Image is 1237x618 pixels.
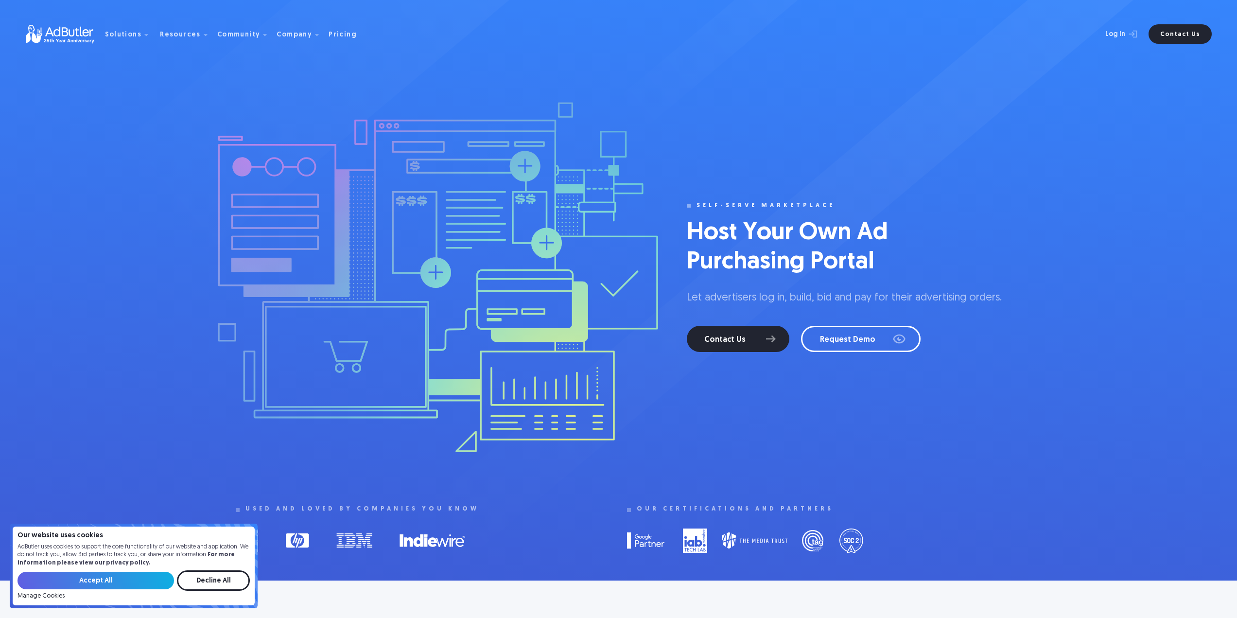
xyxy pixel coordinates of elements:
a: Pricing [329,30,365,38]
div: Community [217,32,261,38]
div: used and loved by companies you know [245,506,479,512]
div: Our certifications and partners [637,506,834,512]
a: Manage Cookies [17,593,65,600]
div: SELF-SERVE MARKETPLACe [697,202,835,209]
div: Pricing [329,32,357,38]
div: Company [277,32,312,38]
a: Request Demo [801,326,921,352]
a: Contact Us [1149,24,1212,44]
div: Solutions [105,32,142,38]
h4: Our website uses cookies [17,532,250,539]
a: Log In [1080,24,1143,44]
h1: Host Your Own Ad Purchasing Portal [687,219,978,277]
a: Contact Us [687,326,789,352]
p: AdButler uses cookies to support the core functionality of our website and application. We do not... [17,543,250,567]
input: Accept All [17,572,174,589]
div: Resources [160,32,201,38]
input: Decline All [177,570,250,591]
p: Let advertisers log in, build, bid and pay for their advertising orders. [687,291,1002,306]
